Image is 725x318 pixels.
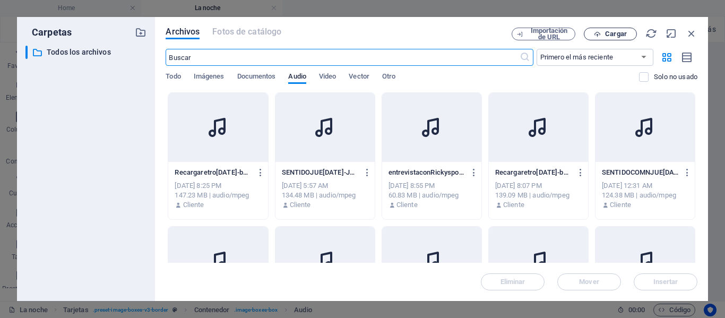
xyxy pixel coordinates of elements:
[605,31,627,37] span: Cargar
[175,168,252,177] p: Recargaretro26septiembre2025-bLFizjsbAkrxGCFiF8zAlg.mp3
[602,168,679,177] p: SENTIDOCOMNJUE28AGOSTO2025-znEywIdIRQpDcliu6C8zyw.mp3
[25,25,72,39] p: Carpetas
[47,46,127,58] p: Todos los archivos
[686,28,697,39] i: Cerrar
[389,168,465,177] p: entrevistaconRickyspoti-n7JmopLabVNtfyXfHYzGSA.mp3
[288,70,306,85] span: Audio
[25,46,28,59] div: ​
[666,28,677,39] i: Minimizar
[654,72,697,82] p: Solo muestra los archivos que no están usándose en el sitio web. Los archivos añadidos durante es...
[382,70,395,85] span: Otro
[396,200,418,210] p: Cliente
[183,200,204,210] p: Cliente
[175,191,261,200] div: 147.23 MB | audio/mpeg
[528,28,571,40] span: Importación de URL
[645,28,657,39] i: Volver a cargar
[495,191,582,200] div: 139.09 MB | audio/mpeg
[166,49,519,66] input: Buscar
[495,181,582,191] div: [DATE] 8:07 PM
[349,70,369,85] span: Vector
[512,28,575,40] button: Importación de URL
[495,168,572,177] p: Recargaretro19septiembre2025-bz4pDRdokwrRI3UVZg2EoQ.mp3
[584,28,637,40] button: Cargar
[319,70,336,85] span: Video
[237,70,276,85] span: Documentos
[212,25,281,38] span: Este tipo de archivo no es soportado por este elemento
[194,70,225,85] span: Imágenes
[282,168,359,177] p: SENTIDOJUE25SEPTIEMBRE2025-JH0OBuanU2pO1RKpD5NnNA.mp3
[389,191,475,200] div: 60.83 MB | audio/mpeg
[135,27,146,38] i: Crear carpeta
[602,191,688,200] div: 124.38 MB | audio/mpeg
[175,181,261,191] div: [DATE] 8:25 PM
[282,191,368,200] div: 134.48 MB | audio/mpeg
[290,200,311,210] p: Cliente
[166,25,200,38] span: Archivos
[389,181,475,191] div: [DATE] 8:55 PM
[602,181,688,191] div: [DATE] 12:31 AM
[610,200,631,210] p: Cliente
[503,200,524,210] p: Cliente
[282,181,368,191] div: [DATE] 5:57 AM
[166,70,180,85] span: Todo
